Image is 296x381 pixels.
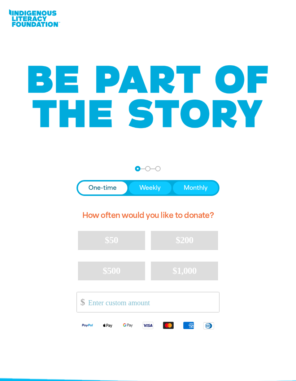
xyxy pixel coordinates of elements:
[135,166,140,171] button: Navigate to step 1 of 3 to enter your donation amount
[105,235,118,245] span: $50
[173,181,218,194] button: Monthly
[151,262,218,280] button: $1,000
[77,321,97,329] img: Paypal logo
[78,181,127,194] button: One-time
[78,231,145,250] button: $50
[88,184,117,192] span: One-time
[176,235,193,245] span: $200
[77,180,220,196] div: Donation frequency
[22,51,274,143] img: Be part of the story
[184,184,208,192] span: Monthly
[178,321,199,329] img: American Express logo
[77,205,220,226] h2: How often would you like to donate?
[138,321,158,329] img: Visa logo
[77,315,220,335] div: Available payment methods
[139,184,161,192] span: Weekly
[118,321,138,329] img: Google Pay logo
[129,181,171,194] button: Weekly
[199,321,219,330] img: Diners Club logo
[77,294,85,310] span: $
[83,292,219,312] input: Enter custom amount
[97,321,118,329] img: Apple Pay logo
[173,266,197,276] span: $1,000
[145,166,151,171] button: Navigate to step 2 of 3 to enter your details
[158,321,178,329] img: Mastercard logo
[103,266,121,276] span: $500
[155,166,161,171] button: Navigate to step 3 of 3 to enter your payment details
[151,231,218,250] button: $200
[78,262,145,280] button: $500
